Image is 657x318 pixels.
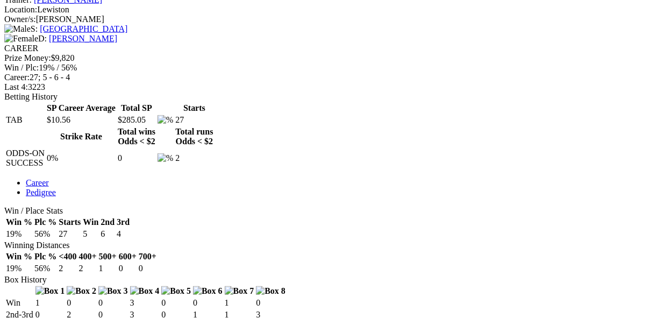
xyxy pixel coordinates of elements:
div: CAREER [4,44,646,53]
td: 0 [192,298,223,308]
img: Box 6 [193,286,223,296]
td: $285.05 [117,115,156,125]
td: 2 [58,263,77,274]
a: Pedigree [26,188,56,197]
span: Last 4: [4,82,28,91]
span: Owner/s: [4,15,36,24]
th: 700+ [138,251,157,262]
td: TAB [5,115,45,125]
div: 19% / 56% [4,63,646,73]
th: <400 [58,251,77,262]
th: 600+ [118,251,137,262]
td: 56% [34,263,57,274]
td: 3 [130,298,160,308]
th: Win % [5,217,33,228]
div: Win / Place Stats [4,206,646,216]
td: 0 [98,298,128,308]
img: Male [4,24,31,34]
td: 27 [175,115,213,125]
td: 27 [58,229,81,239]
div: 3223 [4,82,646,92]
th: Starts [58,217,81,228]
img: Female [4,34,38,44]
td: 19% [5,263,33,274]
td: 0 [255,298,286,308]
th: Win [82,217,99,228]
td: 0 [118,263,137,274]
td: 0 [138,263,157,274]
span: Win / Plc: [4,63,39,72]
td: Win [5,298,34,308]
th: 500+ [98,251,117,262]
div: [PERSON_NAME] [4,15,646,24]
div: Winning Distances [4,241,646,250]
img: % [158,153,173,163]
th: Plc % [34,251,57,262]
div: Betting History [4,92,646,102]
td: 56% [34,229,57,239]
th: Total wins Odds < $2 [117,126,156,147]
td: 4 [116,229,130,239]
td: ODDS-ON SUCCESS [5,148,45,168]
img: Box 7 [225,286,254,296]
td: 19% [5,229,33,239]
th: Win % [5,251,33,262]
th: 2nd [100,217,115,228]
img: Box 8 [256,286,285,296]
th: 3rd [116,217,130,228]
td: 0 [117,148,156,168]
td: 1 [98,263,117,274]
span: Prize Money: [4,53,51,62]
th: Total SP [117,103,156,114]
td: 2 [175,148,213,168]
th: Strike Rate [46,126,116,147]
img: Box 4 [130,286,160,296]
span: S: [4,24,38,33]
th: Plc % [34,217,57,228]
span: Location: [4,5,37,14]
td: $10.56 [46,115,116,125]
a: [PERSON_NAME] [49,34,117,43]
td: 0 [66,298,97,308]
img: Box 1 [35,286,65,296]
th: Starts [175,103,213,114]
div: Lewiston [4,5,646,15]
img: Box 5 [161,286,191,296]
td: 0% [46,148,116,168]
td: 2 [78,263,97,274]
td: 5 [82,229,99,239]
a: [GEOGRAPHIC_DATA] [40,24,127,33]
td: 6 [100,229,115,239]
img: Box 3 [98,286,128,296]
span: Career: [4,73,30,82]
img: Box 2 [67,286,96,296]
div: Box History [4,275,646,285]
th: SP Career Average [46,103,116,114]
img: % [158,115,173,125]
td: 1 [224,298,255,308]
div: 27; 5 - 6 - 4 [4,73,646,82]
th: 400+ [78,251,97,262]
span: D: [4,34,47,43]
td: 0 [161,298,191,308]
a: Career [26,178,49,187]
div: $9,820 [4,53,646,63]
th: Total runs Odds < $2 [175,126,213,147]
td: 1 [35,298,66,308]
